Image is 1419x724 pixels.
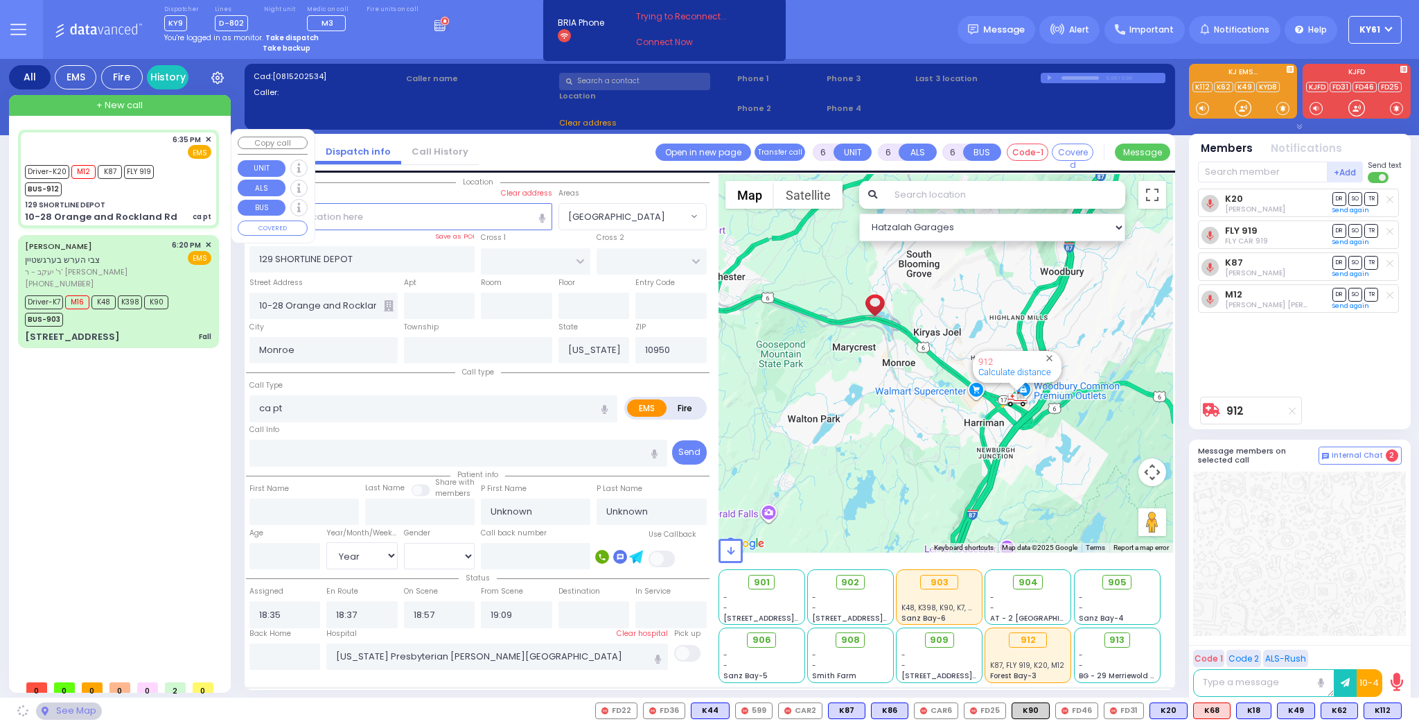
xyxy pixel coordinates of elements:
label: Location [559,90,733,102]
div: ca pt [193,212,211,222]
div: CAR2 [778,703,822,719]
span: Smith Farm [812,671,856,681]
span: - [1079,650,1083,660]
a: 912 [1226,406,1244,416]
div: EMS [55,65,96,89]
label: Caller: [254,87,402,98]
div: BLS [828,703,865,719]
span: SO [1348,288,1362,301]
label: Night unit [264,6,295,14]
span: M12 [71,165,96,179]
div: FD36 [643,703,685,719]
label: Back Home [249,628,291,639]
a: KYD8 [1256,82,1280,92]
label: First Name [249,483,289,494]
span: Shimon Schonfeld [1225,268,1285,278]
label: Call Type [249,380,283,391]
span: Patient info [450,469,505,480]
label: Fire units on call [367,6,418,14]
label: Cad: [254,71,402,83]
button: +Add [1328,162,1364,182]
span: 906 [752,633,771,647]
div: [STREET_ADDRESS] [25,330,120,344]
span: 902 [841,576,859,589]
span: TR [1364,256,1378,269]
label: KJFD [1303,69,1411,78]
span: - [723,603,728,613]
button: Code 2 [1226,650,1261,667]
div: 912 [1009,632,1047,648]
span: members [435,488,470,499]
div: 129 SHORTLINE DEPOT [25,200,105,210]
span: Phone 3 [827,73,911,85]
button: Code 1 [1193,650,1224,667]
span: M3 [321,17,333,28]
span: - [1079,660,1083,671]
span: - [812,603,816,613]
div: All [9,65,51,89]
button: UNIT [238,160,285,177]
button: UNIT [834,144,872,161]
span: - [812,592,816,603]
div: BLS [1321,703,1358,719]
label: Floor [558,277,575,288]
button: COVERED [238,221,308,236]
img: red-radio-icon.svg [649,707,656,714]
span: - [990,592,994,603]
label: Lines [215,6,248,14]
button: BUS [238,200,285,216]
label: P First Name [481,483,527,494]
button: ALS-Rush [1263,650,1308,667]
div: Fire [101,65,143,89]
label: City [249,322,264,333]
div: FD46 [1055,703,1098,719]
span: K398 [118,295,142,309]
span: Send text [1368,160,1402,171]
span: DR [1332,288,1346,301]
div: K62 [1321,703,1358,719]
span: [PHONE_NUMBER] [25,278,94,289]
span: - [812,660,816,671]
span: [GEOGRAPHIC_DATA] [568,210,665,224]
label: From Scene [481,586,523,597]
span: 0 [82,682,103,693]
span: KY61 [1359,24,1380,36]
span: Location [456,177,500,187]
span: 913 [1109,633,1125,647]
div: K112 [1364,703,1402,719]
a: Connect Now [636,36,746,49]
img: red-radio-icon.svg [1110,707,1117,714]
span: Forest Bay-3 [990,671,1037,681]
small: Share with [435,477,475,488]
button: Copy call [238,137,308,150]
a: FD31 [1330,82,1351,92]
button: KY61 [1348,16,1402,44]
span: D-802 [215,15,248,31]
span: DR [1332,224,1346,237]
label: Turn off text [1368,171,1390,184]
span: 0 [109,682,130,693]
div: BLS [871,703,908,719]
span: Alert [1069,24,1089,36]
span: 2 [1386,449,1398,462]
img: red-radio-icon.svg [970,707,977,714]
span: TR [1364,192,1378,205]
a: Open in new page [655,144,751,161]
span: SO [1348,192,1362,205]
span: Driver-K20 [25,165,69,179]
button: ALS [899,144,937,161]
span: ר' יעקב - ר' [PERSON_NAME] [25,266,167,278]
label: Hospital [326,628,357,639]
span: ✕ [205,134,211,146]
span: - [723,660,728,671]
div: BLS [1277,703,1315,719]
span: 908 [841,633,860,647]
div: K44 [691,703,730,719]
label: En Route [326,586,358,597]
button: Drag Pegman onto the map to open Street View [1138,508,1166,536]
span: FLY 919 [124,165,154,179]
span: K48, K398, K90, K7, M16 [901,603,981,613]
span: Phone 4 [827,103,911,114]
label: Township [404,322,439,333]
a: K87 [1225,257,1243,268]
